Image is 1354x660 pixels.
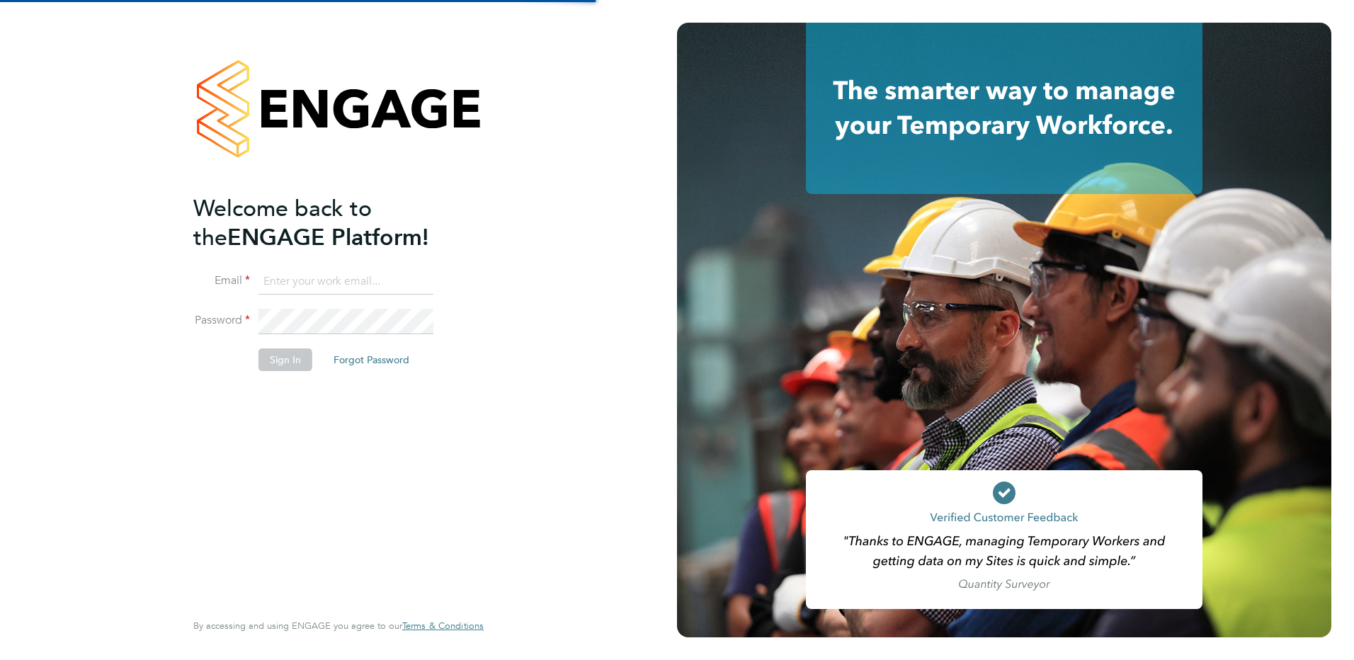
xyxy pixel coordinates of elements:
[258,269,433,295] input: Enter your work email...
[193,273,250,288] label: Email
[193,195,372,251] span: Welcome back to the
[258,348,312,371] button: Sign In
[322,348,421,371] button: Forgot Password
[402,620,484,632] a: Terms & Conditions
[193,313,250,328] label: Password
[193,194,470,252] h2: ENGAGE Platform!
[193,620,484,632] span: By accessing and using ENGAGE you agree to our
